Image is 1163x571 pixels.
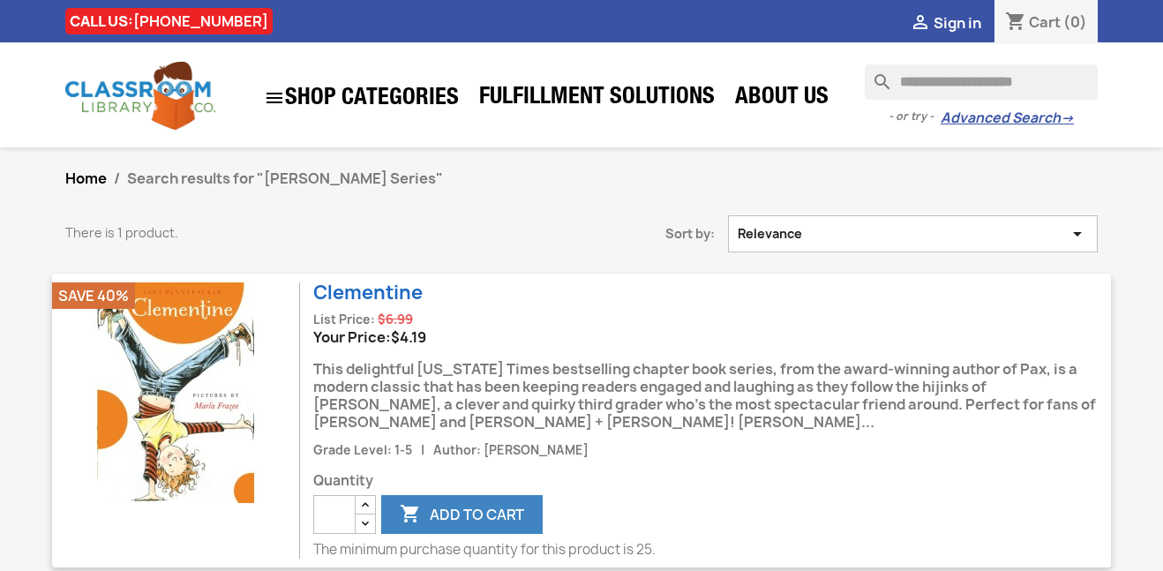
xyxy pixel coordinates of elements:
span: Author: [PERSON_NAME] [433,442,589,458]
div: This delightful [US_STATE] Times bestselling chapter book series, from the award-winning author o... [313,346,1111,440]
a: Advanced Search→ [941,109,1074,127]
input: Quantity [313,495,356,534]
i: search [865,64,886,86]
span: | [415,442,431,458]
span: Cart [1029,12,1061,32]
span: Sort by: [506,225,728,243]
span: (0) [1063,12,1087,32]
div: CALL US: [65,8,273,34]
li: Save 40% [52,282,135,309]
span: → [1061,109,1074,127]
span: Quantity [313,472,1111,490]
a: About Us [726,81,837,116]
a:  Sign in [910,13,981,33]
i: shopping_cart [1005,12,1026,34]
i:  [264,87,285,109]
input: Search [865,64,1098,100]
span: Grade Level: 1-5 [313,442,412,458]
p: There is 1 product. [65,224,480,242]
a: [PHONE_NUMBER] [133,11,268,31]
img: Clementine [65,282,286,503]
div: Your Price: [313,328,1111,346]
span: - or try - [889,108,941,125]
a: Fulfillment Solutions [470,81,724,116]
p: The minimum purchase quantity for this product is 25. [313,541,1111,559]
a: Home [65,169,107,188]
i:  [1067,225,1088,243]
span: Price [391,327,426,347]
a: Clementine [313,280,423,305]
a: SHOP CATEGORIES [255,79,468,117]
img: Classroom Library Company [65,62,215,130]
button: Add to cart [381,495,543,534]
button: Sort by selection [728,215,1098,252]
span: Regular price [378,311,413,328]
span: List Price: [313,312,375,327]
i:  [910,13,931,34]
span: Sign in [934,13,981,33]
span: Search results for "[PERSON_NAME] Series" [127,169,443,188]
i:  [400,505,421,526]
